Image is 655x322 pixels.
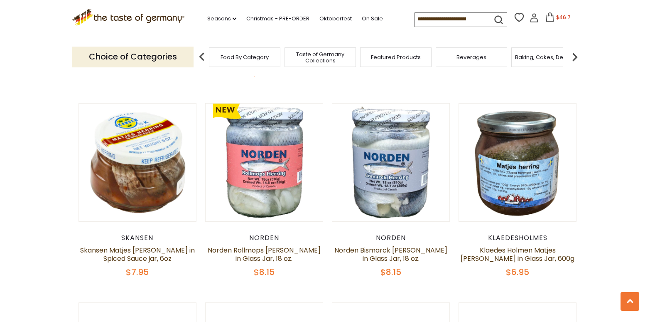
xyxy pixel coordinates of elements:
[194,49,210,65] img: previous arrow
[207,14,236,23] a: Seasons
[556,14,571,21] span: $46.7
[319,14,352,23] a: Oktoberfest
[221,54,269,60] a: Food By Category
[371,54,421,60] a: Featured Products
[246,14,309,23] a: Christmas - PRE-ORDER
[254,266,275,278] span: $8.15
[72,47,194,67] p: Choice of Categories
[459,104,576,221] img: Klaedes Holmen Matjes Herring in Glass Jar, 600g
[80,245,195,263] a: Skansen Matjes [PERSON_NAME] in Spiced Sauce jar, 6oz
[334,245,447,263] a: Norden Bismarck [PERSON_NAME] in Glass Jar, 18 oz.
[459,234,577,242] div: Klaedesholmes
[332,104,450,221] img: Norden Bismarck Herring in Glass Jar, 18 oz.
[332,234,450,242] div: Norden
[456,54,486,60] a: Beverages
[461,245,574,263] a: Klaedes Holmen Matjes [PERSON_NAME] in Glass Jar, 600g
[506,266,529,278] span: $6.95
[515,54,579,60] a: Baking, Cakes, Desserts
[208,245,321,263] a: Norden Rollmops [PERSON_NAME] in Glass Jar, 18 oz.
[206,104,323,221] img: Norden Rollmops Herring in Glass Jar, 18 oz.
[287,51,353,64] a: Taste of Germany Collections
[362,14,383,23] a: On Sale
[567,49,583,65] img: next arrow
[380,266,401,278] span: $8.15
[540,12,576,25] button: $46.7
[126,266,149,278] span: $7.95
[205,234,324,242] div: Norden
[79,234,197,242] div: Skansen
[79,104,196,221] img: Skansen Matjes Herring in Spiced Sauce jar, 6oz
